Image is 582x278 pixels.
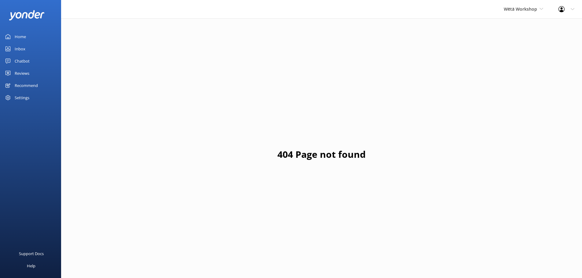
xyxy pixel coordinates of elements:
span: Wētā Workshop [504,6,537,12]
div: Help [27,260,35,272]
div: Reviews [15,67,29,79]
div: Support Docs [19,247,44,260]
h1: 404 Page not found [277,147,366,162]
img: yonder-white-logo.png [9,10,44,20]
div: Home [15,31,26,43]
div: Recommend [15,79,38,92]
div: Settings [15,92,29,104]
div: Chatbot [15,55,30,67]
div: Inbox [15,43,25,55]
